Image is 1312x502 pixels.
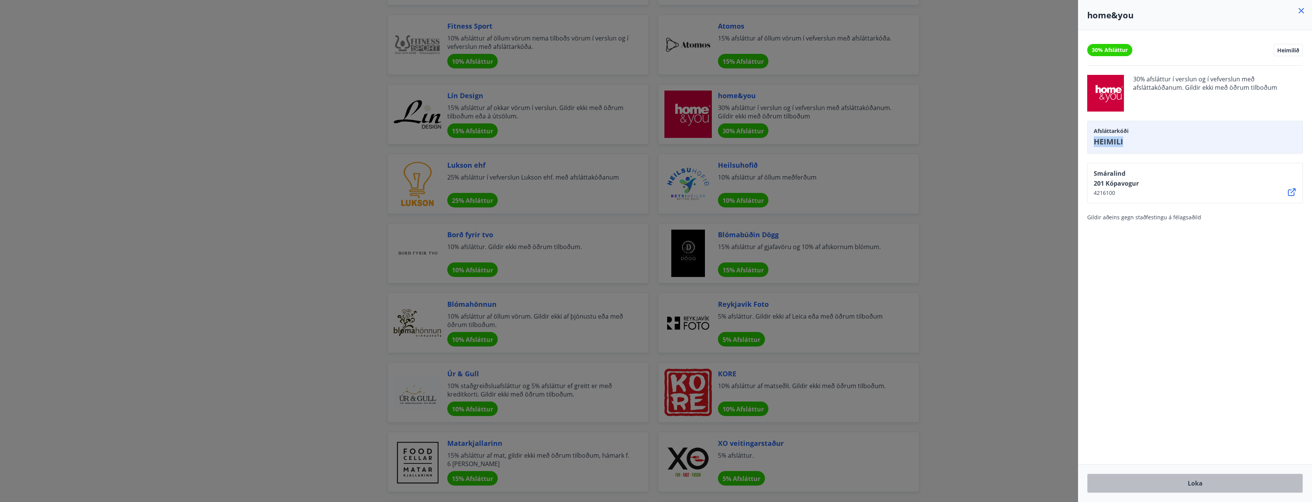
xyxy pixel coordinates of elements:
[1092,46,1128,54] span: 30% Afsláttur
[1087,214,1201,221] span: Gildir aðeins gegn staðfestingu á félagsaðild
[1133,75,1303,112] span: 30% afsláttur í verslun og í vefverslun með afsláttakóðanum. Gildir ekki með öðrum tilboðum
[1087,9,1303,21] h4: home&you
[1087,474,1303,493] button: Loka
[1094,127,1296,135] span: Afsláttarkóði
[1277,47,1299,53] span: Heimilið
[1094,136,1296,147] span: HEIMILI
[1094,179,1139,188] span: 201 Kópavogur
[1094,169,1139,178] span: Smáralind
[1094,189,1139,197] span: 4216100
